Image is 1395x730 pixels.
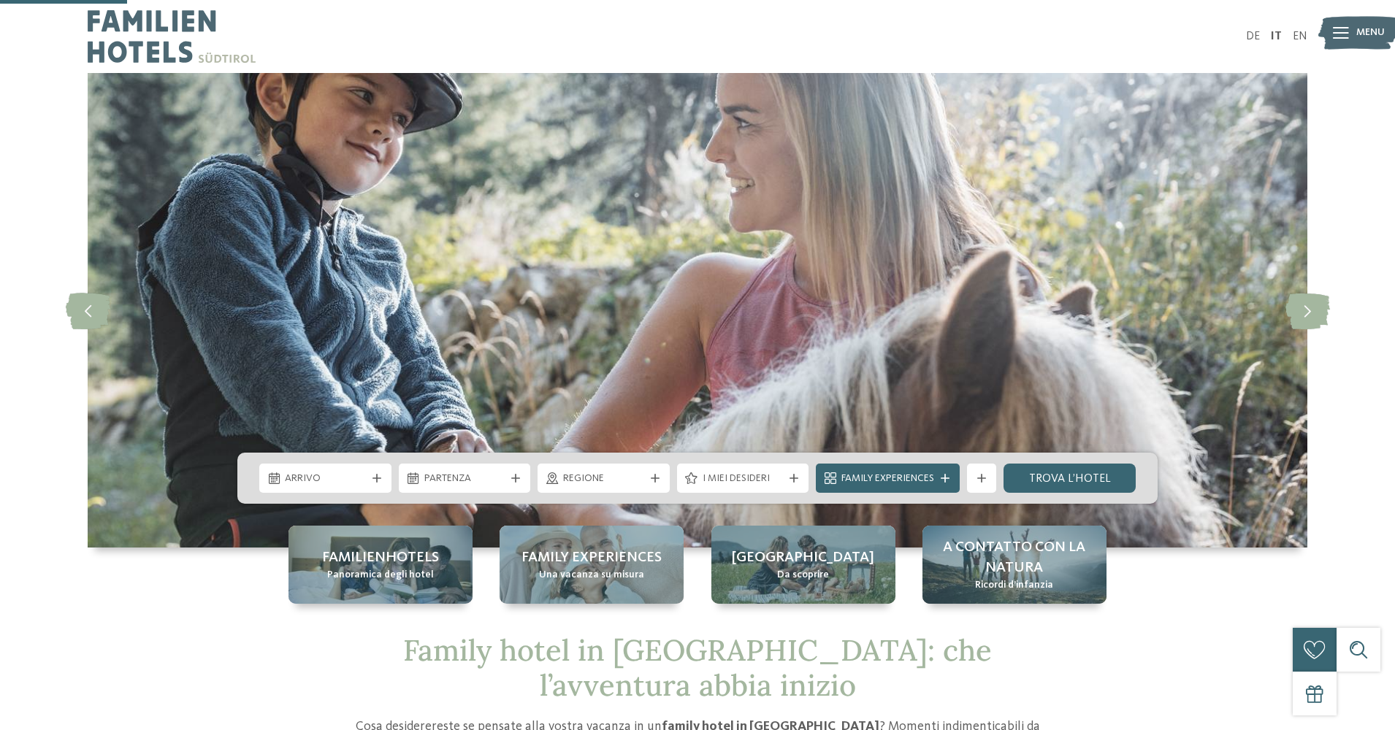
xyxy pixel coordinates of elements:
[1356,26,1385,40] span: Menu
[1271,31,1282,42] a: IT
[703,472,784,486] span: I miei desideri
[500,526,684,604] a: Family hotel in Trentino Alto Adige: la vacanza ideale per grandi e piccini Family experiences Un...
[88,73,1307,547] img: Family hotel in Trentino Alto Adige: la vacanza ideale per grandi e piccini
[1004,464,1136,493] a: trova l’hotel
[922,526,1107,604] a: Family hotel in Trentino Alto Adige: la vacanza ideale per grandi e piccini A contatto con la nat...
[424,472,505,486] span: Partenza
[285,472,366,486] span: Arrivo
[322,547,439,568] span: Familienhotels
[777,568,829,583] span: Da scoprire
[937,537,1092,578] span: A contatto con la natura
[539,568,644,583] span: Una vacanza su misura
[521,547,662,568] span: Family experiences
[403,631,992,704] span: Family hotel in [GEOGRAPHIC_DATA]: che l’avventura abbia inizio
[563,472,644,486] span: Regione
[732,547,874,568] span: [GEOGRAPHIC_DATA]
[975,578,1053,593] span: Ricordi d’infanzia
[1293,31,1307,42] a: EN
[841,472,934,486] span: Family Experiences
[288,526,473,604] a: Family hotel in Trentino Alto Adige: la vacanza ideale per grandi e piccini Familienhotels Panora...
[1246,31,1260,42] a: DE
[327,568,434,583] span: Panoramica degli hotel
[711,526,895,604] a: Family hotel in Trentino Alto Adige: la vacanza ideale per grandi e piccini [GEOGRAPHIC_DATA] Da ...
